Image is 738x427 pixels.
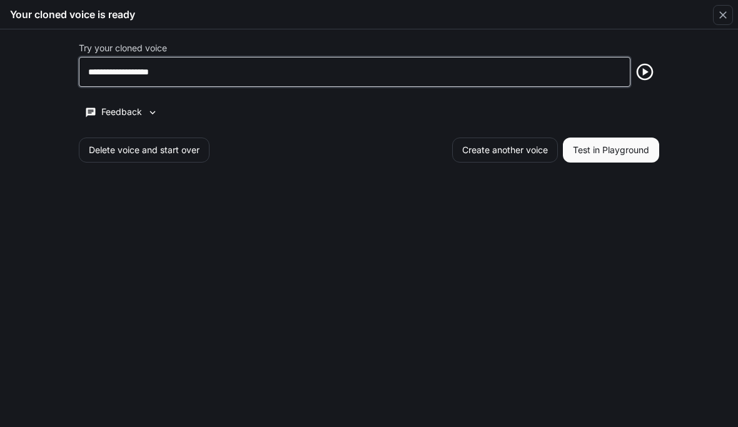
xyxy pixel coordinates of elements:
[452,138,558,163] button: Create another voice
[79,44,167,53] p: Try your cloned voice
[79,138,210,163] button: Delete voice and start over
[10,8,135,21] h5: Your cloned voice is ready
[79,102,164,123] button: Feedback
[563,138,659,163] button: Test in Playground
